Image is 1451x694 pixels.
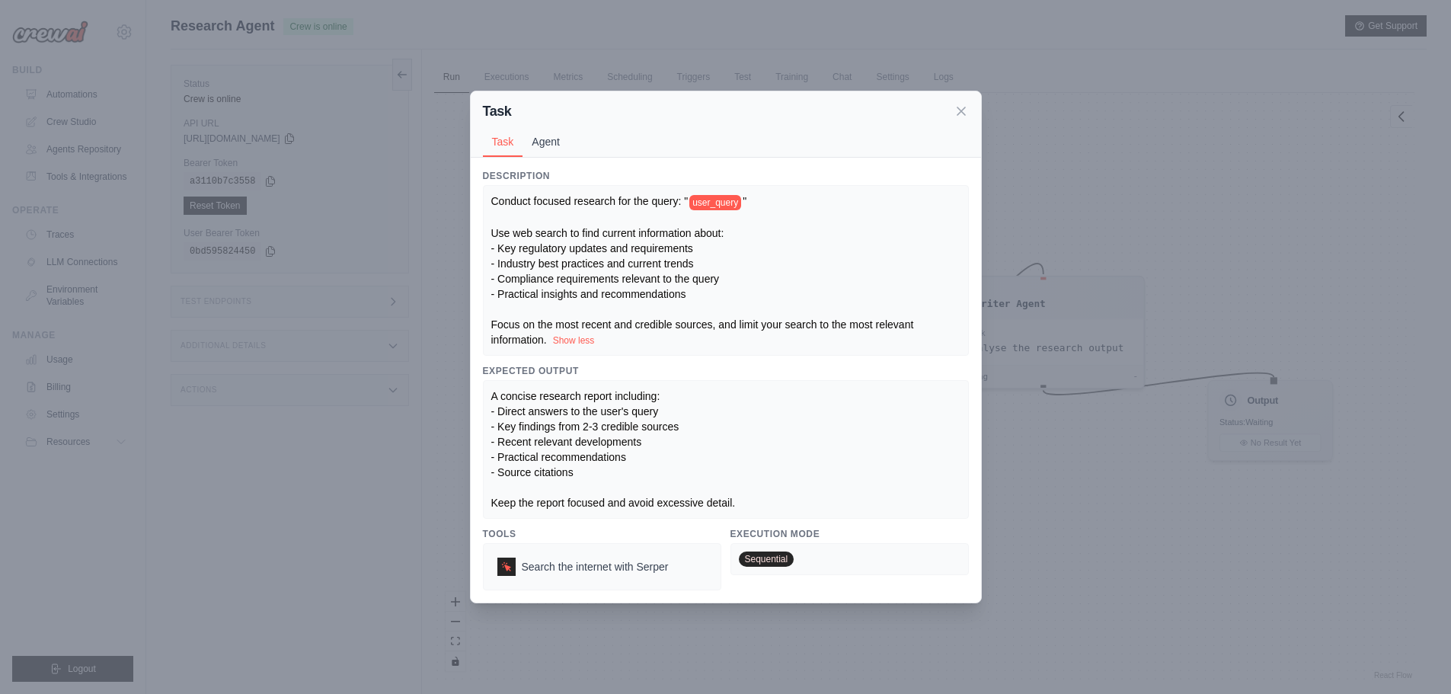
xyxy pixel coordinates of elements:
button: Task [483,128,523,157]
button: Agent [523,127,569,156]
h3: Tools [483,528,721,540]
span: A concise research report including: - Direct answers to the user's query - Key findings from 2-3... [491,390,736,509]
span: Conduct focused research for the query: " [491,195,689,207]
h3: Execution Mode [730,528,969,540]
span: user_query [689,195,741,210]
h2: Task [483,101,512,122]
span: " Use web search to find current information about: - Key regulatory updates and requirements - I... [491,195,917,345]
span: Sequential [739,552,794,567]
button: Show less [553,334,595,347]
h3: Expected Output [483,365,969,377]
h3: Description [483,170,969,182]
span: Search the internet with Serper [522,559,669,574]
